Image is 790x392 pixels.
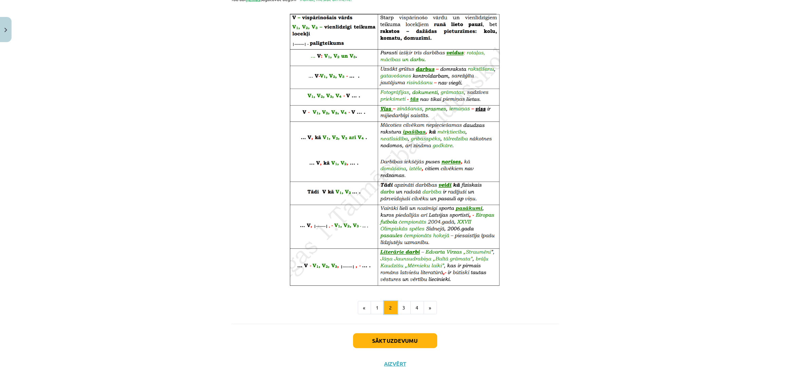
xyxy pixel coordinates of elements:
button: Aizvērt [382,360,408,367]
button: 3 [397,301,411,315]
button: 1 [371,301,384,315]
button: Sākt uzdevumu [353,333,437,348]
button: « [358,301,371,315]
button: » [424,301,437,315]
nav: Page navigation example [231,301,559,315]
button: 4 [410,301,424,315]
img: icon-close-lesson-0947bae3869378f0d4975bcd49f059093ad1ed9edebbc8119c70593378902aed.svg [4,28,7,32]
button: 2 [384,301,398,315]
